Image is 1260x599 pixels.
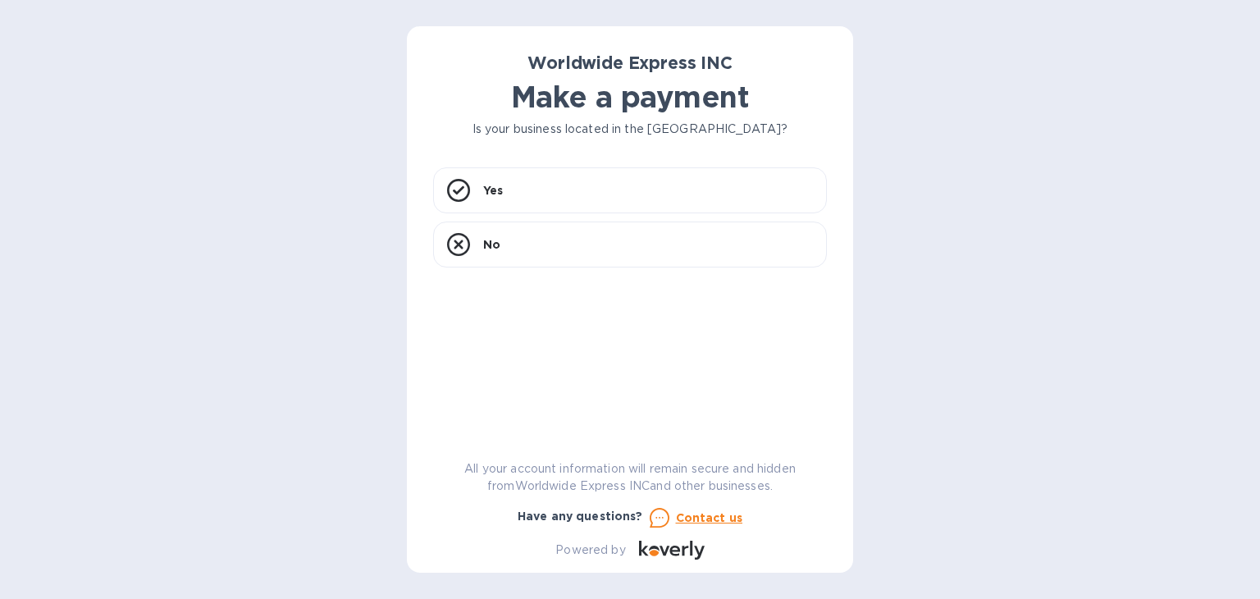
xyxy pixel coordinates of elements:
[433,460,827,495] p: All your account information will remain secure and hidden from Worldwide Express INC and other b...
[483,182,503,199] p: Yes
[555,542,625,559] p: Powered by
[527,53,732,73] b: Worldwide Express INC
[433,80,827,114] h1: Make a payment
[483,236,500,253] p: No
[518,510,643,523] b: Have any questions?
[433,121,827,138] p: Is your business located in the [GEOGRAPHIC_DATA]?
[676,511,743,524] u: Contact us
